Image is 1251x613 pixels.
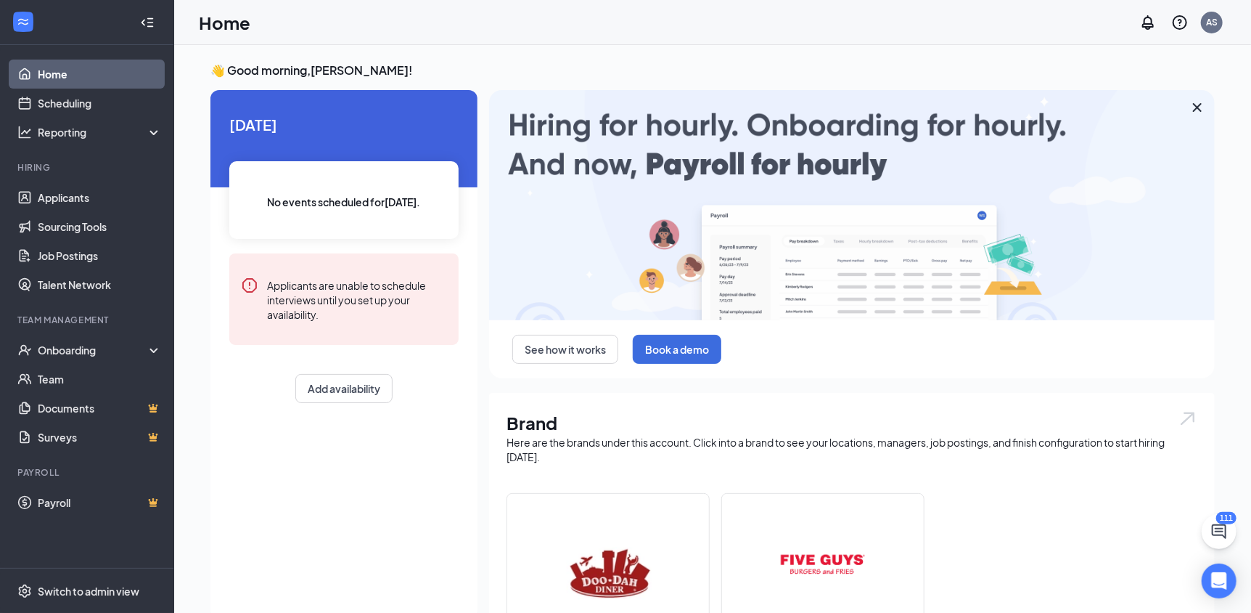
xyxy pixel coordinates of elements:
a: Job Postings [38,241,162,270]
svg: WorkstreamLogo [16,15,30,29]
svg: Collapse [140,15,155,30]
div: Switch to admin view [38,584,139,598]
a: Talent Network [38,270,162,299]
svg: QuestionInfo [1171,14,1189,31]
svg: Cross [1189,99,1206,116]
div: Reporting [38,125,163,139]
div: Hiring [17,161,159,174]
div: Applicants are unable to schedule interviews until you set up your availability. [267,277,447,322]
span: [DATE] [229,113,459,136]
div: Payroll [17,466,159,479]
a: Sourcing Tools [38,212,162,241]
a: DocumentsCrown [38,394,162,423]
svg: Error [241,277,258,294]
a: Applicants [38,183,162,212]
a: Scheduling [38,89,162,118]
div: Here are the brands under this account. Click into a brand to see your locations, managers, job p... [506,435,1197,464]
h1: Brand [506,410,1197,435]
h3: 👋 Good morning, [PERSON_NAME] ! [210,62,1215,78]
button: ChatActive [1202,514,1236,549]
h1: Home [199,10,250,35]
button: See how it works [512,335,618,364]
div: Team Management [17,314,159,326]
button: Add availability [295,374,393,403]
svg: Notifications [1139,14,1157,31]
div: Open Intercom Messenger [1202,564,1236,598]
button: Book a demo [633,335,721,364]
div: Onboarding [38,343,149,357]
span: No events scheduled for [DATE] . [268,194,421,210]
a: SurveysCrown [38,423,162,452]
svg: UserCheck [17,343,32,357]
svg: ChatActive [1210,523,1228,540]
div: AS [1206,16,1218,28]
a: PayrollCrown [38,488,162,517]
a: Home [38,60,162,89]
div: 111 [1216,512,1236,524]
svg: Settings [17,584,32,598]
img: payroll-large.gif [489,90,1215,320]
img: open.6027fd2a22e1237b5b06.svg [1178,410,1197,427]
a: Team [38,365,162,394]
img: Five Guys Burgers and Fries [776,518,869,611]
svg: Analysis [17,125,32,139]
